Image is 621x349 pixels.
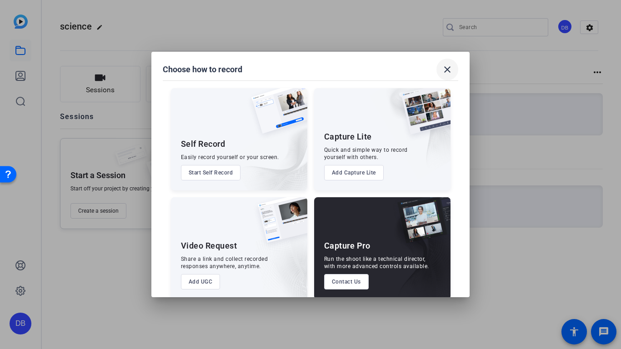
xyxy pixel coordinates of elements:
div: Run the shoot like a technical director, with more advanced controls available. [324,255,429,270]
button: Start Self Record [181,165,241,180]
div: Share a link and collect recorded responses anywhere, anytime. [181,255,268,270]
div: Quick and simple way to record yourself with others. [324,146,408,161]
h1: Choose how to record [163,64,242,75]
img: embarkstudio-ugc-content.png [255,225,307,299]
img: capture-pro.png [391,197,451,253]
div: Easily record yourself or your screen. [181,154,279,161]
img: embarkstudio-capture-pro.png [383,209,451,299]
mat-icon: close [442,64,453,75]
img: embarkstudio-self-record.png [228,108,307,190]
div: Capture Pro [324,240,371,251]
div: Self Record [181,139,225,150]
img: capture-lite.png [394,88,451,144]
div: Video Request [181,240,237,251]
button: Add Capture Lite [324,165,384,180]
img: self-record.png [245,88,307,143]
button: Contact Us [324,274,369,289]
div: Capture Lite [324,131,372,142]
button: Add UGC [181,274,220,289]
img: ugc-content.png [251,197,307,252]
img: embarkstudio-capture-lite.png [369,88,451,179]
